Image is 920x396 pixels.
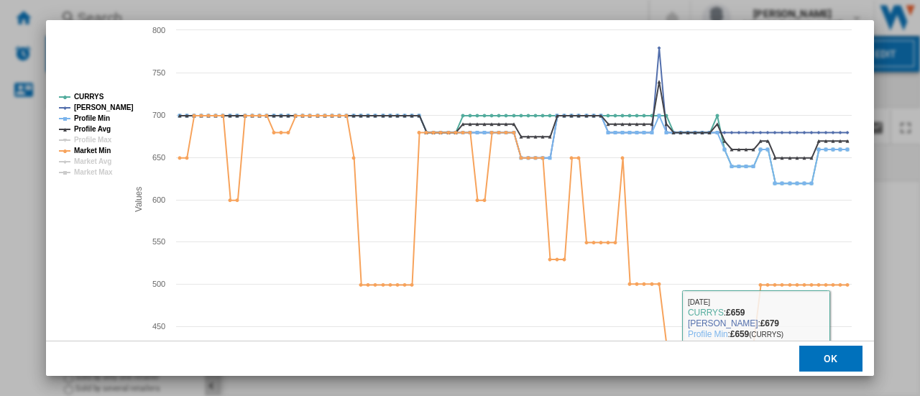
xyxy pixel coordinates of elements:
[152,68,165,77] tspan: 750
[152,237,165,246] tspan: 550
[134,187,144,212] tspan: Values
[74,147,111,155] tspan: Market Min
[74,157,111,165] tspan: Market Avg
[799,346,862,372] button: OK
[152,280,165,288] tspan: 500
[74,168,113,176] tspan: Market Max
[152,26,165,34] tspan: 800
[74,114,110,122] tspan: Profile Min
[74,125,111,133] tspan: Profile Avg
[152,153,165,162] tspan: 650
[74,93,104,101] tspan: CURRYS
[152,322,165,331] tspan: 450
[74,103,134,111] tspan: [PERSON_NAME]
[152,111,165,119] tspan: 700
[46,20,874,377] md-dialog: Product popup
[152,195,165,204] tspan: 600
[74,136,112,144] tspan: Profile Max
